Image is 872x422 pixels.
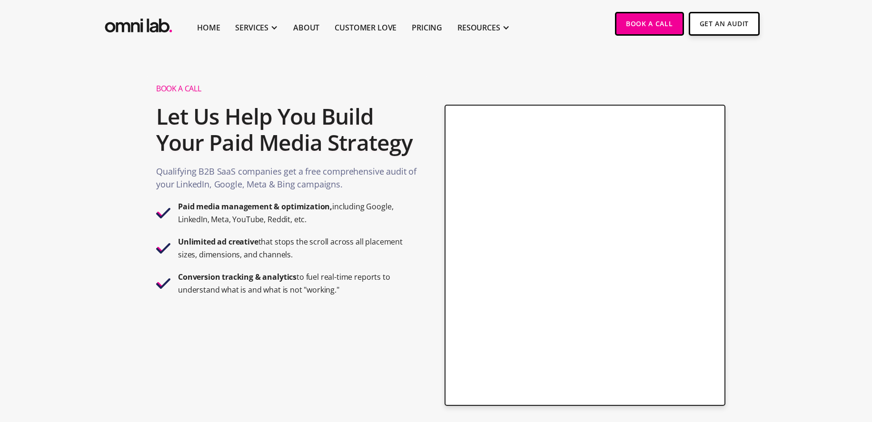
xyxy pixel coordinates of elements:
a: Home [197,22,220,33]
strong: Unlimited ad creative [178,236,258,247]
img: Omni Lab: B2B SaaS Demand Generation Agency [103,12,174,35]
a: Book a Call [615,12,684,36]
strong: Paid media management & optimization, [178,201,332,212]
div: SERVICES [235,22,268,33]
a: Customer Love [335,22,396,33]
h2: Let Us Help You Build Your Paid Media Strategy [156,98,418,160]
iframe: Form 0 [461,129,710,381]
a: About [293,22,319,33]
strong: that stops the scroll across all placement sizes, dimensions, and channels. [178,236,403,260]
iframe: Chat Widget [701,312,872,422]
a: Pricing [412,22,442,33]
strong: Conversion tracking & analytics [178,272,297,282]
a: home [103,12,174,35]
h1: Book A Call [156,84,418,94]
div: RESOURCES [457,22,500,33]
p: Qualifying B2B SaaS companies get a free comprehensive audit of your LinkedIn, Google, Meta & Bin... [156,165,418,196]
a: Get An Audit [689,12,760,36]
